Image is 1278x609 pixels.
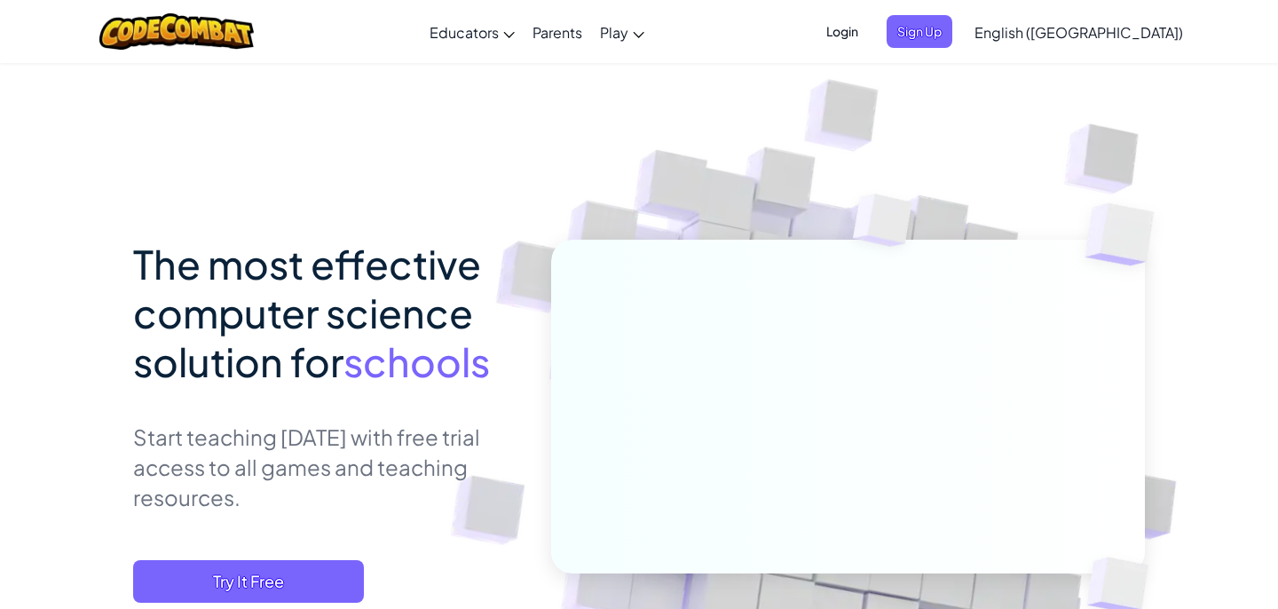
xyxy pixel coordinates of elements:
[974,23,1183,42] span: English ([GEOGRAPHIC_DATA])
[133,560,364,603] button: Try It Free
[524,8,591,56] a: Parents
[591,8,653,56] a: Play
[99,13,255,50] img: CodeCombat logo
[600,23,628,42] span: Play
[133,422,525,512] p: Start teaching [DATE] with free trial access to all games and teaching resources.
[966,8,1192,56] a: English ([GEOGRAPHIC_DATA])
[820,159,948,291] img: Overlap cubes
[133,239,481,386] span: The most effective computer science solution for
[816,15,869,48] button: Login
[887,15,952,48] button: Sign Up
[343,336,490,386] span: schools
[421,8,524,56] a: Educators
[1050,160,1203,310] img: Overlap cubes
[430,23,499,42] span: Educators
